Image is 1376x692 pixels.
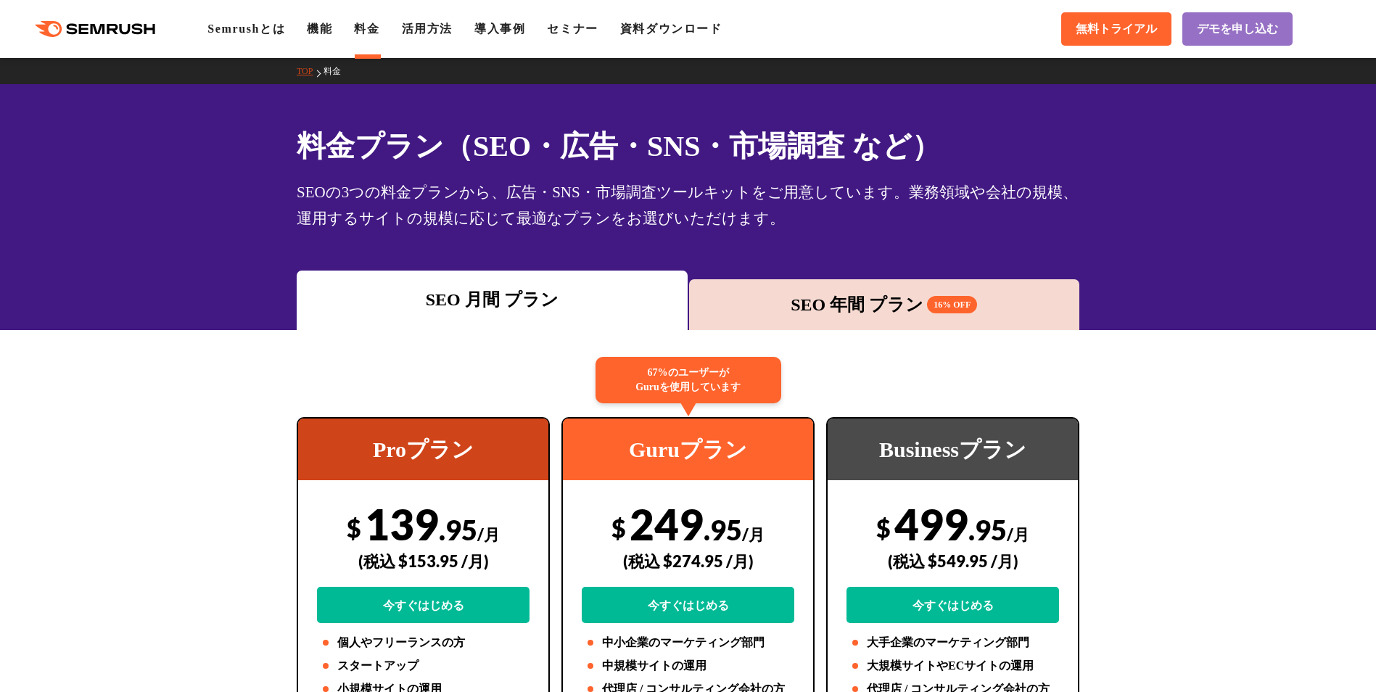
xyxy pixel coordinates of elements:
[477,524,500,544] span: /月
[547,22,598,35] a: セミナー
[846,587,1059,623] a: 今すぐはじめる
[207,22,285,35] a: Semrushとは
[402,22,453,35] a: 活用方法
[846,634,1059,651] li: 大手企業のマーケティング部門
[439,513,477,546] span: .95
[307,22,332,35] a: 機能
[324,66,352,76] a: 料金
[1197,22,1278,37] span: デモを申し込む
[968,513,1007,546] span: .95
[304,287,680,313] div: SEO 月間 プラン
[582,587,794,623] a: 今すぐはじめる
[1076,22,1157,37] span: 無料トライアル
[611,513,626,543] span: $
[474,22,525,35] a: 導入事例
[876,513,891,543] span: $
[846,535,1059,587] div: (税込 $549.95 /月)
[582,498,794,623] div: 249
[317,587,530,623] a: 今すぐはじめる
[1182,12,1293,46] a: デモを申し込む
[1007,524,1029,544] span: /月
[620,22,722,35] a: 資料ダウンロード
[596,357,781,403] div: 67%のユーザーが Guruを使用しています
[317,498,530,623] div: 139
[846,657,1059,675] li: 大規模サイトやECサイトの運用
[297,179,1079,231] div: SEOの3つの料金プランから、広告・SNS・市場調査ツールキットをご用意しています。業務領域や会社の規模、運用するサイトの規模に応じて最適なプランをお選びいただけます。
[317,634,530,651] li: 個人やフリーランスの方
[582,535,794,587] div: (税込 $274.95 /月)
[696,292,1073,318] div: SEO 年間 プラン
[927,296,977,313] span: 16% OFF
[582,634,794,651] li: 中小企業のマーケティング部門
[297,66,324,76] a: TOP
[317,535,530,587] div: (税込 $153.95 /月)
[704,513,742,546] span: .95
[582,657,794,675] li: 中規模サイトの運用
[563,419,813,480] div: Guruプラン
[1061,12,1171,46] a: 無料トライアル
[347,513,361,543] span: $
[354,22,379,35] a: 料金
[298,419,548,480] div: Proプラン
[317,657,530,675] li: スタートアップ
[297,125,1079,168] h1: 料金プラン（SEO・広告・SNS・市場調査 など）
[742,524,765,544] span: /月
[846,498,1059,623] div: 499
[828,419,1078,480] div: Businessプラン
